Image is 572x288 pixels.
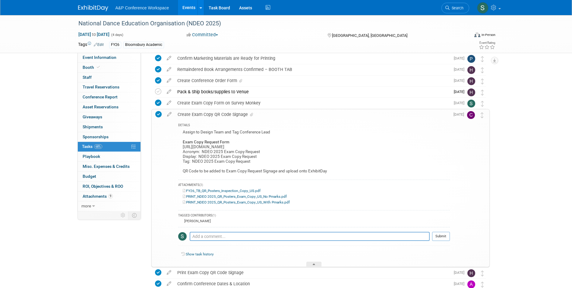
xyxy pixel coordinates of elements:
span: (4 days) [111,33,123,37]
a: Attachments9 [78,192,141,201]
i: Move task [481,78,484,84]
span: Booth [83,65,101,70]
i: Booth reservation complete [97,66,100,69]
a: edit [164,112,175,117]
span: (3) [199,183,203,187]
a: PRINT_NDEO 2025_QR_Posters_Exam_Copy_US_No Pmarks.pdf [183,194,287,199]
span: Tasks [82,144,102,149]
a: ROI, Objectives & ROO [78,182,141,191]
a: edit [164,89,174,94]
span: Shipments [83,124,103,129]
img: Hannah Siegel [467,269,475,277]
span: Playbook [83,154,100,159]
div: Assign to Design Team and Tag Conference Lead [URL][DOMAIN_NAME] Acronym: NDEO 2025 Exam Copy Req... [178,128,450,177]
span: Sponsorships [83,134,109,139]
a: Playbook [78,152,141,162]
span: [DATE] [454,78,467,83]
span: Asset Reservations [83,104,119,109]
span: Giveaways [83,114,102,119]
td: Toggle Event Tabs [128,211,141,219]
a: Budget [78,172,141,181]
div: Bloomsbury Academic [123,42,164,48]
i: Move task [481,90,484,95]
a: edit [164,281,174,286]
span: Search [450,6,463,10]
i: Move task [481,67,484,73]
a: Staff [78,73,141,82]
a: edit [164,67,174,72]
button: Committed [185,32,220,38]
span: Staff [83,75,92,80]
span: [GEOGRAPHIC_DATA], [GEOGRAPHIC_DATA] [332,33,407,38]
span: Attachments [83,194,113,199]
img: ExhibitDay [78,5,108,11]
span: Budget [83,174,96,179]
a: Conference Report [78,92,141,102]
div: [PERSON_NAME] [183,219,211,223]
div: DETAILS [178,123,450,128]
div: Pack & Ship books/supplies to Venue [174,87,450,97]
img: Hannah Siegel [467,77,475,85]
img: Samantha Klein [477,2,488,14]
a: Asset Reservations [78,102,141,112]
span: [DATE] [454,270,467,275]
a: Event Information [78,53,141,62]
span: [DATE] [453,112,467,117]
a: PRINT_NDEO 2025_QR_Posters_Exam_Copy_US_With Pmarks.pdf [183,200,290,204]
span: [DATE] [454,282,467,286]
span: [DATE] [DATE] [78,32,110,37]
a: Travel Reservations [78,82,141,92]
span: 9 [108,194,113,198]
button: Submit [432,232,450,241]
a: Sponsorships [78,132,141,142]
a: edit [164,100,174,106]
img: Samantha Klein [178,232,187,241]
img: Paige Papandrea [467,55,475,63]
div: Create Exam Copy QR Code Signage [175,109,450,120]
span: (1) [212,214,216,217]
i: Move task [481,56,484,62]
td: Tags [78,41,104,48]
a: edit [164,78,174,83]
span: Travel Reservations [83,85,119,89]
div: Create Conference Order Form [174,75,450,86]
img: Hannah Siegel [467,88,475,96]
img: Format-Inperson.png [474,32,480,37]
img: Hannah Siegel [467,66,475,74]
a: Giveaways [78,112,141,122]
i: Move task [481,282,484,287]
img: Christine Ritchlin [467,111,475,119]
div: Confirm Marketing Materials are Ready for Printing [174,53,450,63]
span: A&P Conference Workspace [115,5,169,10]
span: [DATE] [454,56,467,60]
div: Event Format [434,31,496,40]
a: more [78,201,141,211]
div: Print Exam Copy QR Code Signage [174,267,450,278]
a: FY26_TB_QR_Posters_Inspection_Copy_US.pdf [183,189,261,193]
i: Move task [481,112,484,118]
div: TAGGED CONTRIBUTORS [178,213,450,219]
a: Tasks68% [78,142,141,152]
a: Edit [94,43,104,47]
a: Search [441,3,469,13]
div: Create Exam Copy Form on Survey Monkey [174,98,450,108]
span: Misc. Expenses & Credits [83,164,130,169]
a: Show task history [186,252,213,256]
a: edit [164,270,174,275]
span: 68% [94,144,102,149]
span: [DATE] [454,101,467,105]
div: FY26 [109,42,121,48]
div: In-Person [481,33,495,37]
div: National Dance Education Organisation (NDEO 2025) [76,18,460,29]
img: Samantha Klein [467,100,475,107]
div: Remaindered Book Arrangements Confirmed – BOOTH TAB [174,64,450,75]
div: ATTACHMENTS [178,183,450,188]
span: Event Information [83,55,116,60]
span: ROI, Objectives & ROO [83,184,123,189]
span: more [81,203,91,208]
i: Move task [481,101,484,107]
td: Personalize Event Tab Strip [118,211,128,219]
span: Conference Report [83,94,118,99]
div: Event Rating [479,41,495,44]
span: [DATE] [454,67,467,72]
